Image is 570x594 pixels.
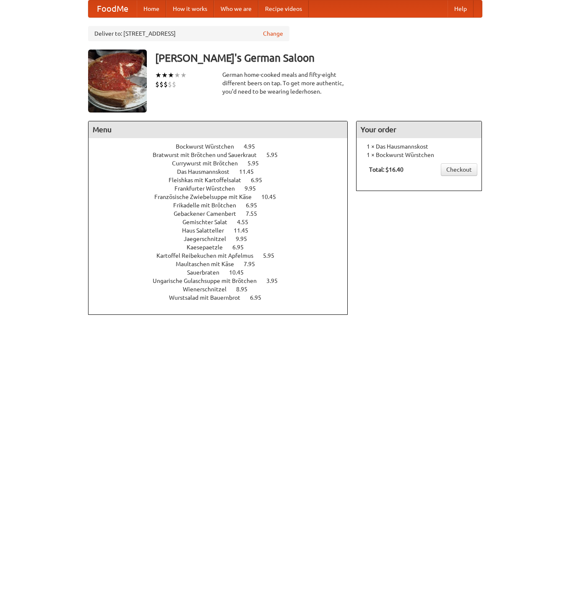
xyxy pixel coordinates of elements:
span: 4.95 [244,143,263,150]
a: Gemischter Salat 4.55 [182,219,264,225]
h4: Menu [88,121,348,138]
span: Maultaschen mit Käse [176,261,242,267]
a: Help [448,0,474,17]
a: Wienerschnitzel 8.95 [183,286,263,293]
div: Deliver to: [STREET_ADDRESS] [88,26,289,41]
span: 4.55 [237,219,257,225]
a: Fleishkas mit Kartoffelsalat 6.95 [169,177,278,183]
span: Jaegerschnitzel [184,236,234,242]
span: Sauerbraten [187,269,228,276]
span: Kaesepaetzle [187,244,231,251]
span: 6.95 [246,202,265,209]
a: Checkout [441,163,477,176]
span: Das Hausmannskost [177,168,238,175]
li: ★ [168,71,174,80]
a: Home [137,0,166,17]
span: 7.95 [244,261,263,267]
span: Fleishkas mit Kartoffelsalat [169,177,250,183]
a: Ungarische Gulaschsuppe mit Brötchen 3.95 [153,277,293,284]
h3: [PERSON_NAME]'s German Saloon [155,50,482,66]
span: 9.95 [245,185,264,192]
li: $ [168,80,172,89]
span: 6.95 [232,244,252,251]
img: angular.jpg [88,50,147,113]
li: ★ [155,71,161,80]
span: 6.95 [250,294,270,301]
a: Kaesepaetzle 6.95 [187,244,259,251]
span: Französische Zwiebelsuppe mit Käse [154,194,260,200]
span: 5.95 [247,160,267,167]
a: Who we are [214,0,258,17]
span: Ungarische Gulaschsuppe mit Brötchen [153,277,265,284]
span: 10.45 [261,194,284,200]
a: Gebackener Camenbert 7.55 [174,210,273,217]
li: 1 × Bockwurst Würstchen [361,151,477,159]
li: $ [172,80,176,89]
span: 5.95 [263,252,283,259]
a: Das Hausmannskost 11.45 [177,168,269,175]
span: Bockwurst Würstchen [176,143,242,150]
span: 9.95 [236,236,255,242]
a: Maultaschen mit Käse 7.95 [176,261,271,267]
span: 6.95 [251,177,271,183]
li: $ [164,80,168,89]
a: Wurstsalad mit Bauernbrot 6.95 [169,294,277,301]
li: 1 × Das Hausmannskost [361,142,477,151]
span: 7.55 [246,210,265,217]
span: 8.95 [236,286,256,293]
b: Total: $16.40 [369,166,403,173]
span: Frankfurter Würstchen [174,185,243,192]
a: Jaegerschnitzel 9.95 [184,236,263,242]
a: Bratwurst mit Brötchen und Sauerkraut 5.95 [153,152,293,158]
li: $ [155,80,159,89]
a: Bockwurst Würstchen 4.95 [176,143,271,150]
li: ★ [161,71,168,80]
span: 11.45 [234,227,257,234]
div: German home-cooked meals and fifty-eight different beers on tap. To get more authentic, you'd nee... [222,71,348,96]
span: Haus Salatteller [182,227,232,234]
a: Currywurst mit Brötchen 5.95 [172,160,274,167]
span: Bratwurst mit Brötchen und Sauerkraut [153,152,265,158]
span: Wienerschnitzel [183,286,235,293]
a: How it works [166,0,214,17]
a: Kartoffel Reibekuchen mit Apfelmus 5.95 [156,252,290,259]
a: Frikadelle mit Brötchen 6.95 [173,202,273,209]
span: 5.95 [266,152,286,158]
a: FoodMe [88,0,137,17]
li: ★ [180,71,187,80]
a: Französische Zwiebelsuppe mit Käse 10.45 [154,194,292,200]
li: $ [159,80,164,89]
a: Recipe videos [258,0,309,17]
span: Gebackener Camenbert [174,210,245,217]
span: Wurstsalad mit Bauernbrot [169,294,249,301]
span: Kartoffel Reibekuchen mit Apfelmus [156,252,262,259]
span: Frikadelle mit Brötchen [173,202,245,209]
a: Change [263,29,283,38]
span: Currywurst mit Brötchen [172,160,246,167]
a: Haus Salatteller 11.45 [182,227,264,234]
li: ★ [174,71,180,80]
a: Frankfurter Würstchen 9.95 [174,185,271,192]
a: Sauerbraten 10.45 [187,269,259,276]
h4: Your order [357,121,482,138]
span: 11.45 [239,168,262,175]
span: Gemischter Salat [182,219,236,225]
span: 3.95 [266,277,286,284]
span: 10.45 [229,269,252,276]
